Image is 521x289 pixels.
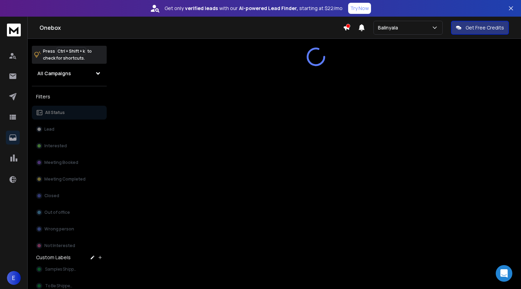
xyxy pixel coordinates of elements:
p: Get Free Credits [466,24,504,31]
button: Try Now [348,3,371,14]
strong: AI-powered Lead Finder, [239,5,298,12]
p: Balinyala [378,24,401,31]
h1: Onebox [39,24,343,32]
button: Get Free Credits [451,21,509,35]
p: Try Now [350,5,369,12]
div: Open Intercom Messenger [496,265,512,282]
strong: verified leads [185,5,218,12]
button: E [7,271,21,285]
h3: Custom Labels [36,254,71,261]
h1: All Campaigns [37,70,71,77]
p: Press to check for shortcuts. [43,48,92,62]
span: Ctrl + Shift + k [56,47,86,55]
h3: Filters [32,92,107,102]
button: All Campaigns [32,67,107,80]
p: Get only with our starting at $22/mo [165,5,343,12]
img: logo [7,24,21,36]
